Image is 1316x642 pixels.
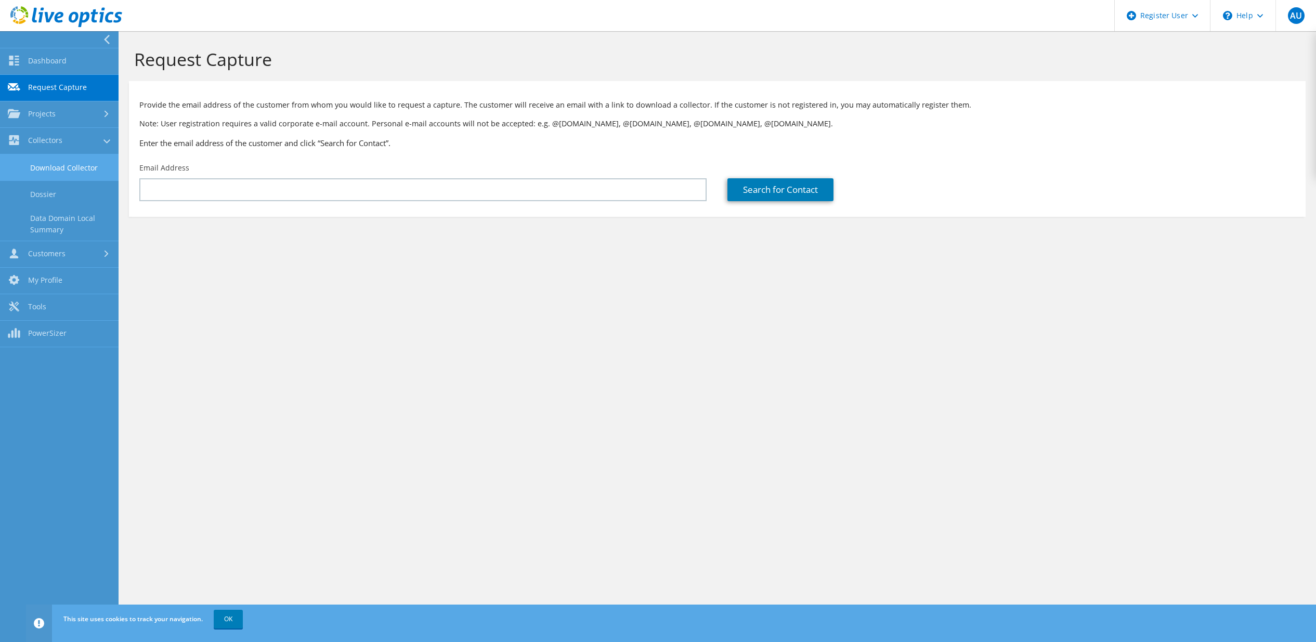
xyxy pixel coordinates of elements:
h3: Enter the email address of the customer and click “Search for Contact”. [139,137,1295,149]
span: This site uses cookies to track your navigation. [63,614,203,623]
a: OK [214,610,243,628]
label: Email Address [139,163,189,173]
a: Search for Contact [727,178,833,201]
p: Note: User registration requires a valid corporate e-mail account. Personal e-mail accounts will ... [139,118,1295,129]
svg: \n [1223,11,1232,20]
p: Provide the email address of the customer from whom you would like to request a capture. The cust... [139,99,1295,111]
h1: Request Capture [134,48,1295,70]
span: AU [1288,7,1305,24]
